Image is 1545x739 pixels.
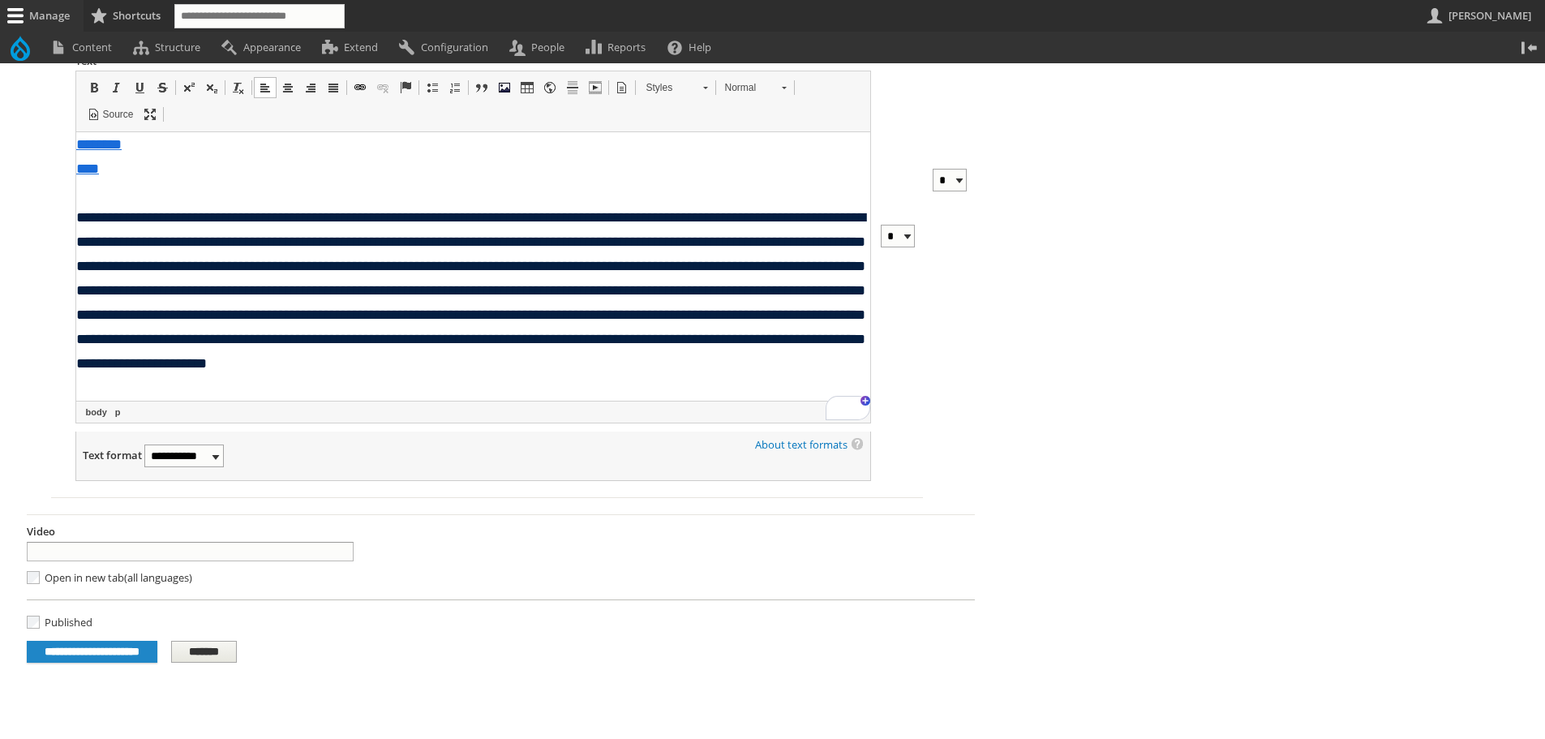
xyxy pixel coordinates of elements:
[637,76,716,99] a: Styles
[421,77,444,98] a: Insert/Remove Bulleted List
[584,77,607,98] a: Video Embed
[392,32,502,63] a: Configuration
[315,32,392,63] a: Extend
[76,132,871,401] iframe: Rich Text Editor, Text field
[611,77,633,98] a: Templates
[539,77,561,98] a: IFrame
[502,32,578,63] a: People
[716,76,795,99] a: Normal
[349,77,371,98] a: Link (Ctrl+K)
[299,77,322,98] a: Align Right
[45,570,192,585] label: Open in new tab
[277,77,299,98] a: Center
[660,32,726,63] a: Help
[27,523,55,539] label: Video
[105,77,128,98] a: Italic (Ctrl+I)
[83,77,105,98] a: Bold (Ctrl+B)
[45,615,92,629] label: Published
[83,448,142,462] label: Text format
[579,32,660,63] a: Reports
[516,77,539,98] a: Table
[470,77,493,98] a: Block Quote
[200,77,223,98] a: Subscript
[322,77,345,98] a: Justify
[214,32,315,63] a: Appearance
[394,77,417,98] a: Anchor
[178,77,200,98] a: Superscript
[112,405,124,419] a: p element
[83,104,139,125] a: Source
[227,77,250,98] a: Remove Format
[371,77,394,98] a: Unlink
[444,77,466,98] a: Insert/Remove Numbered List
[254,77,277,98] a: Align Left
[638,77,695,98] span: Styles
[124,570,192,585] span: (all languages)
[83,405,110,419] a: body element
[43,32,126,63] a: Content
[101,108,134,122] span: Source
[755,437,848,452] a: About text formats
[139,104,161,125] a: Maximize
[717,77,774,98] span: Normal
[493,77,516,98] a: Insert images using Imce File Manager
[1513,32,1545,63] button: Vertical orientation
[126,32,214,63] a: Structure
[151,77,174,98] a: Strikethrough
[128,77,151,98] a: Underline (Ctrl+U)
[561,77,584,98] a: Insert Horizontal Line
